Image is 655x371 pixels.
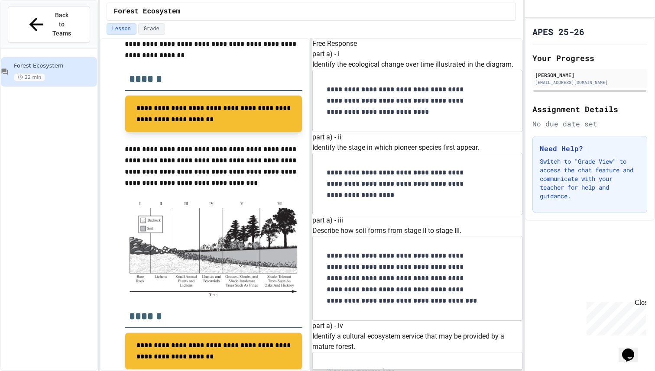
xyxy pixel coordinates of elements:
[312,142,522,153] p: Identify the stage in which pioneer species first appear.
[114,6,181,17] span: Forest Ecosystem
[312,331,522,352] p: Identify a cultural ecosystem service that may be provided by a mature forest.
[312,226,522,236] p: Describe how soil forms from stage II to stage III.
[312,132,522,142] h6: part a) - ii
[535,71,645,79] div: [PERSON_NAME]
[312,215,522,226] h6: part a) - iii
[312,321,522,331] h6: part a) - iv
[583,299,646,336] iframe: chat widget
[532,103,647,115] h2: Assignment Details
[14,62,95,70] span: Forest Ecosystem
[312,49,522,59] h6: part a) - i
[619,336,646,362] iframe: chat widget
[138,23,165,35] button: Grade
[540,157,640,200] p: Switch to "Grade View" to access the chat feature and communicate with your teacher for help and ...
[3,3,60,55] div: Chat with us now!Close
[532,52,647,64] h2: Your Progress
[532,26,584,38] h1: APES 25-26
[52,11,72,38] span: Back to Teams
[312,59,522,70] p: Identify the ecological change over time illustrated in the diagram.
[312,39,522,49] h6: Free Response
[107,23,136,35] button: Lesson
[535,79,645,86] div: [EMAIL_ADDRESS][DOMAIN_NAME]
[8,6,90,43] button: Back to Teams
[540,143,640,154] h3: Need Help?
[14,73,45,81] span: 22 min
[532,119,647,129] div: No due date set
